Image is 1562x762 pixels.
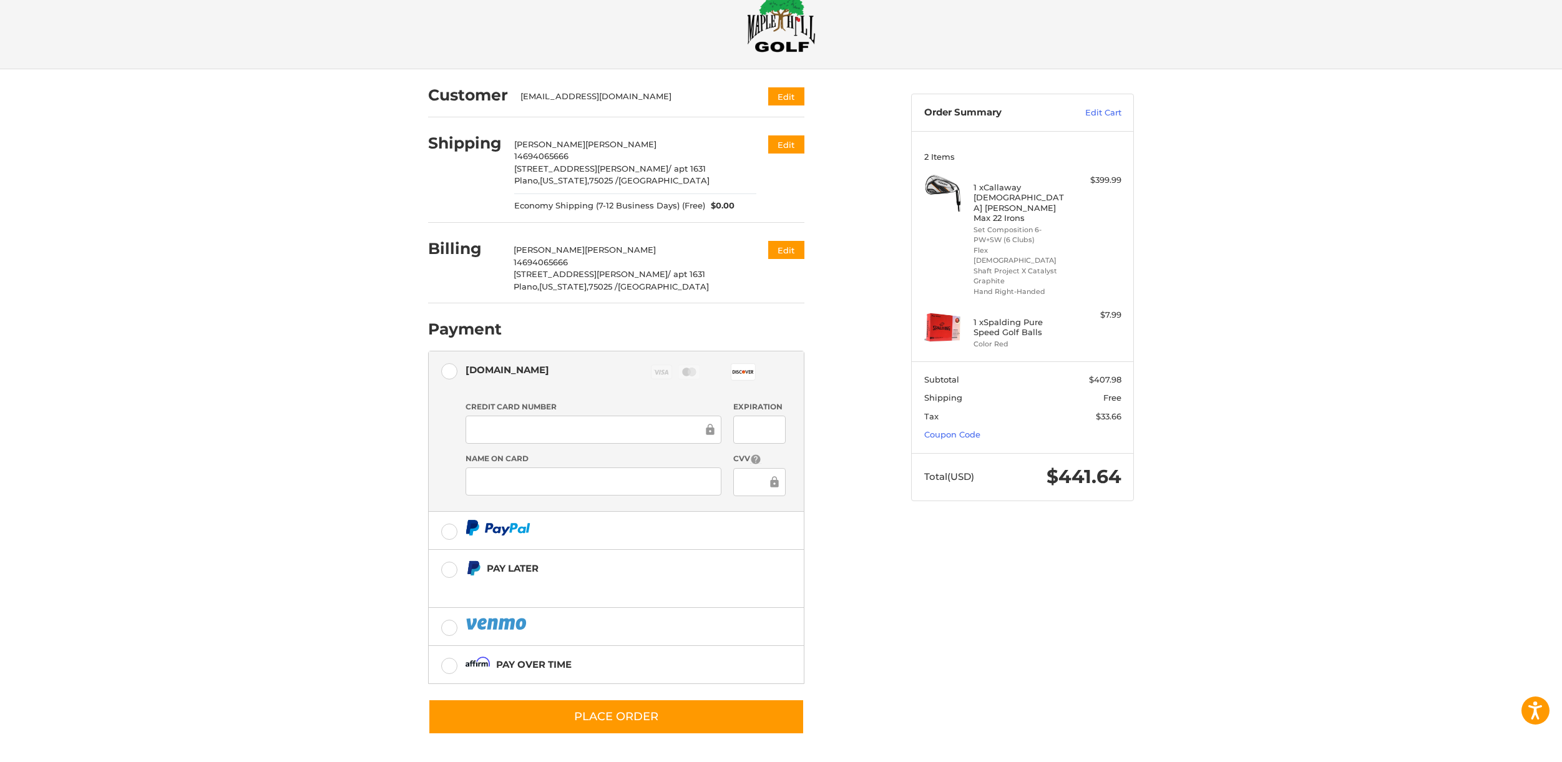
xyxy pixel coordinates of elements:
[588,281,618,291] span: 75025 /
[428,320,502,339] h2: Payment
[974,225,1069,245] li: Set Composition 6-PW+SW (6 Clubs)
[974,182,1069,223] h4: 1 x Callaway [DEMOGRAPHIC_DATA] [PERSON_NAME] Max 22 Irons
[1058,107,1121,119] a: Edit Cart
[924,429,980,439] a: Coupon Code
[974,245,1069,266] li: Flex [DEMOGRAPHIC_DATA]
[514,164,668,173] span: [STREET_ADDRESS][PERSON_NAME]
[1047,465,1121,488] span: $441.64
[466,581,726,592] iframe: PayPal Message 1
[1096,411,1121,421] span: $33.66
[466,616,529,632] img: PayPal icon
[618,175,710,185] span: [GEOGRAPHIC_DATA]
[514,151,569,161] span: 14694065666
[924,411,939,421] span: Tax
[668,164,706,173] span: / apt 1631
[514,200,705,212] span: Economy Shipping (7-12 Business Days) (Free)
[924,152,1121,162] h3: 2 Items
[466,560,481,576] img: Pay Later icon
[1089,374,1121,384] span: $407.98
[705,200,735,212] span: $0.00
[618,281,709,291] span: [GEOGRAPHIC_DATA]
[428,699,804,735] button: Place Order
[496,654,572,675] div: Pay over time
[1072,309,1121,321] div: $7.99
[428,134,502,153] h2: Shipping
[539,281,588,291] span: [US_STATE],
[540,175,589,185] span: [US_STATE],
[668,269,705,279] span: / apt 1631
[974,266,1069,286] li: Shaft Project X Catalyst Graphite
[924,374,959,384] span: Subtotal
[514,175,540,185] span: Plano,
[1072,174,1121,187] div: $399.99
[466,520,530,535] img: PayPal icon
[466,657,491,672] img: Affirm icon
[768,87,804,105] button: Edit
[428,85,508,105] h2: Customer
[924,471,974,482] span: Total (USD)
[428,239,501,258] h2: Billing
[974,339,1069,349] li: Color Red
[514,281,539,291] span: Plano,
[768,241,804,259] button: Edit
[466,401,721,413] label: Credit Card Number
[514,269,668,279] span: [STREET_ADDRESS][PERSON_NAME]
[514,139,585,149] span: [PERSON_NAME]
[514,257,568,267] span: 14694065666
[924,107,1058,119] h3: Order Summary
[585,139,657,149] span: [PERSON_NAME]
[514,245,585,255] span: [PERSON_NAME]
[585,245,656,255] span: [PERSON_NAME]
[974,317,1069,338] h4: 1 x Spalding Pure Speed Golf Balls
[733,453,785,465] label: CVV
[733,401,785,413] label: Expiration
[768,135,804,154] button: Edit
[589,175,618,185] span: 75025 /
[974,286,1069,297] li: Hand Right-Handed
[520,90,744,103] div: [EMAIL_ADDRESS][DOMAIN_NAME]
[466,453,721,464] label: Name on Card
[466,359,549,380] div: [DOMAIN_NAME]
[1103,393,1121,403] span: Free
[487,558,726,579] div: Pay Later
[924,393,962,403] span: Shipping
